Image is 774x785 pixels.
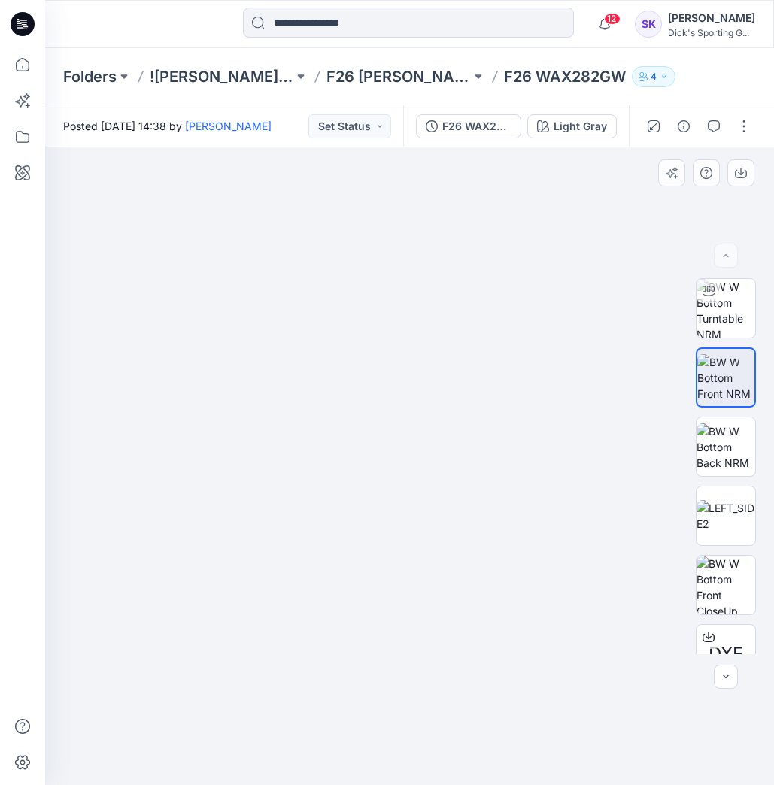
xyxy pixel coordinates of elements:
[416,114,521,138] button: F26 WAX282GW
[527,114,617,138] button: Light Gray
[668,27,755,38] div: Dick's Sporting G...
[697,500,755,532] img: LEFT_SIDE2
[504,66,626,87] p: F26 WAX282GW
[326,66,470,87] a: F26 [PERSON_NAME] - Hansae Board
[604,13,621,25] span: 12
[697,354,754,402] img: BW W Bottom Front NRM
[632,66,675,87] button: 4
[672,114,696,138] button: Details
[63,118,272,134] span: Posted [DATE] 14:38 by
[150,66,293,87] a: ![PERSON_NAME] - Hansae
[697,556,755,614] img: BW W Bottom Front CloseUp NRM
[697,423,755,471] img: BW W Bottom Back NRM
[63,66,117,87] a: Folders
[709,641,743,668] span: DXF
[442,118,511,135] div: F26 WAX282GW
[651,68,657,85] p: 4
[185,120,272,132] a: [PERSON_NAME]
[635,11,662,38] div: SK
[668,9,755,27] div: [PERSON_NAME]
[554,118,607,135] div: Light Gray
[697,279,755,338] img: BW W Bottom Turntable NRM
